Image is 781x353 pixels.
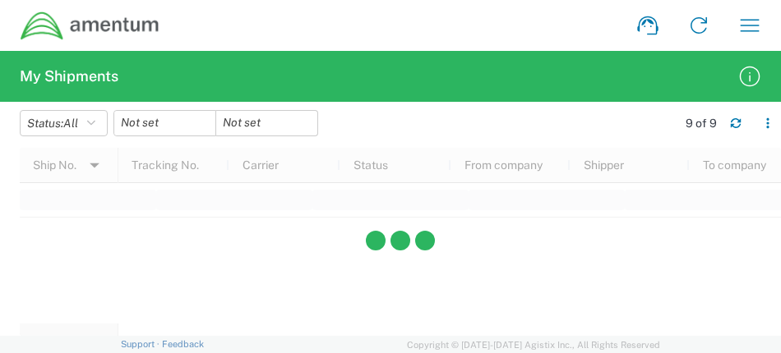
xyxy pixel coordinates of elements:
[216,111,317,135] input: Not set
[20,66,118,86] h2: My Shipments
[20,11,160,41] img: dyncorp
[407,337,660,352] span: Copyright © [DATE]-[DATE] Agistix Inc., All Rights Reserved
[20,110,108,136] button: Status:All
[686,116,717,131] div: 9 of 9
[114,111,215,135] input: Not set
[63,117,78,130] span: All
[121,339,162,349] a: Support
[162,339,204,349] a: Feedback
